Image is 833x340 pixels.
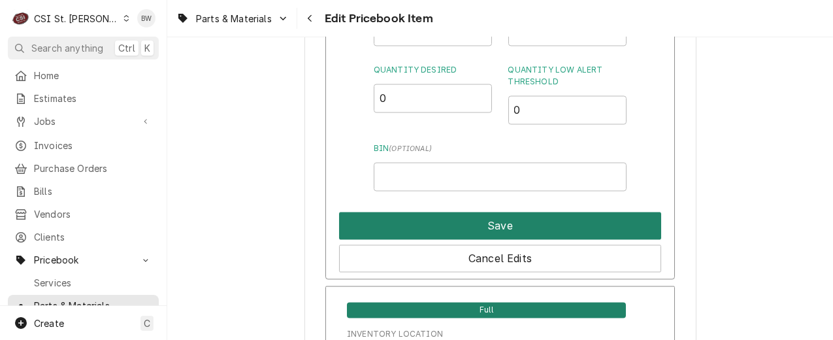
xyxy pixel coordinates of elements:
label: Bin [374,143,627,154]
span: Purchase Orders [34,161,152,175]
label: Quantity Desired [374,64,493,76]
a: Parts & Materials [8,295,159,316]
a: Estimates [8,88,159,109]
span: Invoices [34,139,152,152]
span: Home [34,69,152,82]
div: Button Group Row [339,239,661,272]
div: Inventory Location [347,328,443,340]
a: Go to Jobs [8,110,159,132]
span: Jobs [34,114,133,128]
a: Invoices [8,135,159,156]
span: Search anything [31,41,103,55]
button: Search anythingCtrlK [8,37,159,59]
span: Ctrl [118,41,135,55]
a: Go to Parts & Materials [171,8,294,29]
button: Save [339,212,661,239]
div: CSI St. Louis's Avatar [12,9,30,27]
span: Full [347,302,626,318]
a: Purchase Orders [8,158,159,179]
span: C [144,316,150,330]
span: Pricebook [34,253,133,267]
a: Bills [8,180,159,202]
button: Navigate back [300,8,321,29]
span: Vendors [34,207,152,221]
a: Clients [8,226,159,248]
div: Quantity Low Alert Threshold [508,64,627,124]
div: Quantity Desired [374,64,493,124]
div: Button Group Row [339,207,661,239]
span: Parts & Materials [196,12,272,25]
div: CSI St. [PERSON_NAME] [34,12,119,25]
label: Quantity Low Alert Threshold [508,64,627,88]
div: Brad Wicks's Avatar [137,9,155,27]
span: Parts & Materials [34,299,152,313]
span: K [144,41,150,55]
div: BW [137,9,155,27]
span: Services [34,276,152,290]
a: Vendors [8,203,159,225]
span: Clients [34,230,152,244]
button: Cancel Edits [339,245,661,272]
span: Edit Pricebook Item [321,10,433,27]
div: Button Group [339,207,661,272]
span: Create [34,318,64,329]
div: C [12,9,30,27]
a: Home [8,65,159,86]
span: Bills [34,184,152,198]
div: Bin [374,143,627,191]
span: ( optional ) [389,144,432,153]
span: Estimates [34,92,152,105]
a: Go to Pricebook [8,249,159,271]
a: Services [8,272,159,294]
div: Full [347,301,626,318]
